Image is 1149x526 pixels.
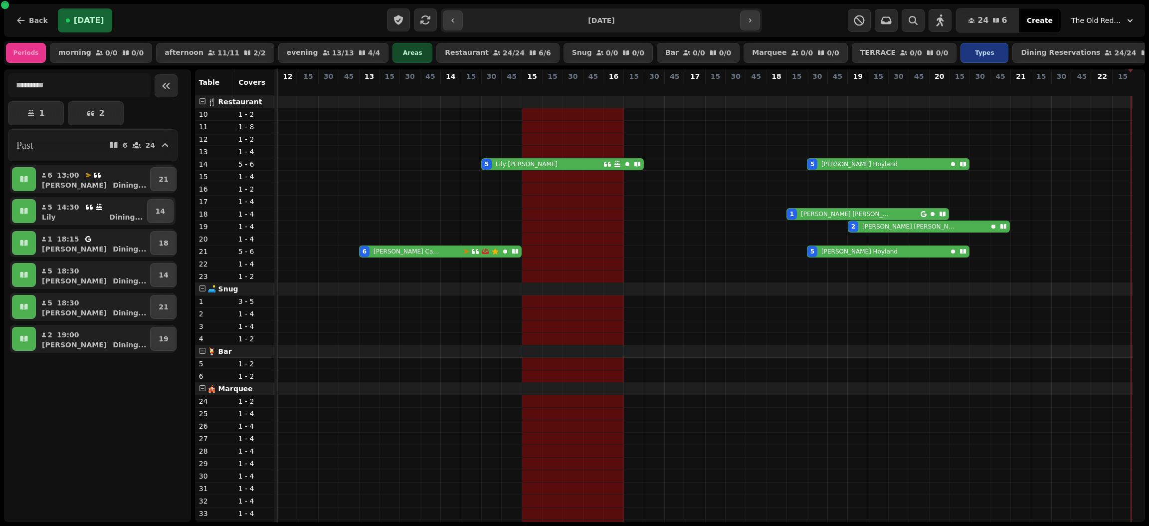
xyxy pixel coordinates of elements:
p: 0 [447,83,455,93]
div: 5 [810,160,814,168]
button: 518:30[PERSON_NAME]Dining... [38,295,148,319]
button: 613:00[PERSON_NAME]Dining... [38,167,148,191]
p: Lily [PERSON_NAME] [496,160,558,168]
p: afternoon [165,49,203,57]
p: 2 [99,109,104,117]
p: 0 [284,83,292,93]
p: 16 [199,184,230,194]
p: 15 [792,71,801,81]
p: 17 [690,71,700,81]
p: 1 - 2 [238,184,270,194]
button: 14 [147,199,174,223]
p: 1 - 4 [238,172,270,182]
p: 0 [426,83,434,93]
span: 🍹 Bar [207,347,232,355]
p: 20 [935,71,944,81]
button: Create [1019,8,1061,32]
p: Dining ... [113,276,146,286]
p: 0 [630,83,638,93]
button: Past624 [8,129,178,161]
p: 0 / 0 [910,49,922,56]
p: 1 - 4 [238,421,270,431]
p: 0 [874,83,882,93]
p: 26 [199,421,230,431]
p: 19 [853,71,863,81]
p: 4 [199,334,230,344]
p: [PERSON_NAME] [PERSON_NAME] [801,210,891,218]
p: 15 [873,71,883,81]
span: 🛋️ Snug [207,285,238,293]
button: Bar0/00/0 [657,43,740,63]
p: 0 [650,83,658,93]
p: 1 - 4 [238,321,270,331]
button: Restaurant24/246/6 [436,43,559,63]
p: evening [287,49,318,57]
p: 15 [466,71,476,81]
button: 514:30LilyDining... [38,199,145,223]
p: 18:15 [57,234,79,244]
p: 0 [996,83,1004,93]
p: 0 [1017,83,1025,93]
p: 14:30 [57,202,79,212]
p: 14 [156,206,165,216]
p: 0 [895,83,903,93]
p: 0 / 0 [606,49,618,56]
p: 45 [344,71,354,81]
p: 1 - 2 [238,359,270,369]
p: 0 [609,83,617,93]
p: [PERSON_NAME] [42,276,107,286]
button: TERRACE0/00/0 [852,43,957,63]
button: 19 [150,327,177,351]
p: 1 [39,109,44,117]
p: [PERSON_NAME] Hoyland [821,248,898,256]
p: 13 [365,71,374,81]
span: Table [199,78,220,86]
p: 11 / 11 [217,49,239,56]
p: 1 - 2 [238,134,270,144]
p: 5 [47,202,53,212]
p: 0 [345,83,353,93]
button: 14 [150,263,177,287]
p: 15 [711,71,720,81]
p: 0 [467,83,475,93]
button: afternoon11/112/2 [156,43,274,63]
p: 33 [199,509,230,519]
p: 24 / 24 [1114,49,1136,56]
p: 21 [159,174,168,184]
p: 0 [1037,83,1045,93]
p: [PERSON_NAME] [PERSON_NAME] [862,223,956,231]
button: 21 [150,295,177,319]
p: 30 [324,71,333,81]
p: 1 - 4 [238,434,270,444]
p: 11 [199,122,230,132]
p: 15 [385,71,394,81]
p: 45 [833,71,842,81]
p: 1 - 4 [238,509,270,519]
p: 45 [995,71,1005,81]
p: 30 [568,71,577,81]
p: morning [58,49,91,57]
p: 45 [588,71,598,81]
p: 5 [47,266,53,276]
p: 0 [589,83,597,93]
p: 0 [549,83,557,93]
p: 30 [1057,71,1066,81]
button: evening13/134/4 [278,43,389,63]
button: 518:30[PERSON_NAME]Dining... [38,263,148,287]
p: 18 [159,238,168,248]
p: 0 [508,83,516,93]
p: 6 [123,142,128,149]
p: 15 [629,71,638,81]
p: 10 [813,83,821,93]
p: 1 - 4 [238,309,270,319]
p: 18:30 [57,298,79,308]
p: 1 - 4 [238,259,270,269]
p: 0 [772,83,780,93]
p: 5 [199,359,230,369]
button: [DATE] [58,8,112,32]
p: 29 [199,459,230,469]
p: [PERSON_NAME] Hoyland [821,160,898,168]
p: 1 - 4 [238,209,270,219]
p: 0 / 0 [936,49,949,56]
span: Create [1027,17,1053,24]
